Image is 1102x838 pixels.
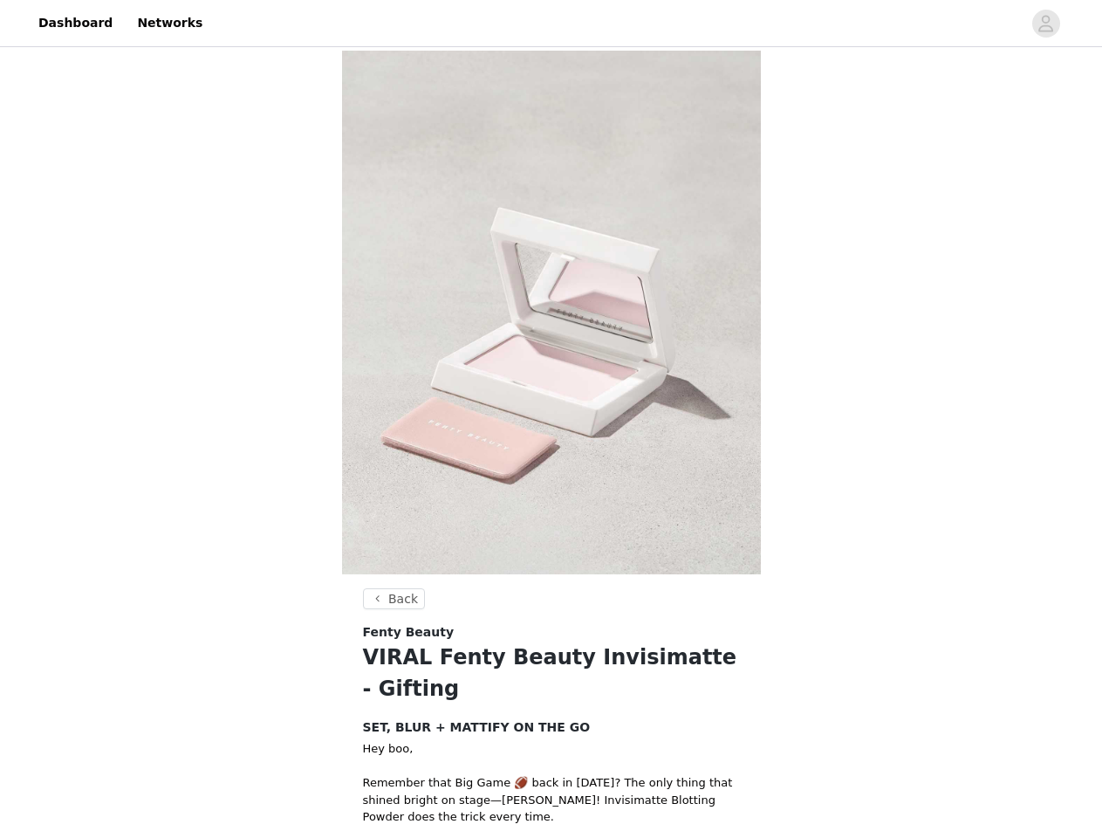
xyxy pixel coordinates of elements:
[363,623,455,642] span: Fenty Beauty
[363,642,740,704] h1: VIRAL Fenty Beauty Invisimatte - Gifting
[127,3,213,43] a: Networks
[1037,10,1054,38] div: avatar
[363,774,740,826] div: Remember that Big Game 🏈 back in [DATE]? The only thing that shined bright on stage—[PERSON_NAME]...
[363,740,740,758] p: Hey boo,
[363,718,740,737] h4: SET, BLUR + MATTIFY ON THE GO
[28,3,123,43] a: Dashboard
[363,588,426,609] button: Back
[342,51,761,574] img: campaign image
